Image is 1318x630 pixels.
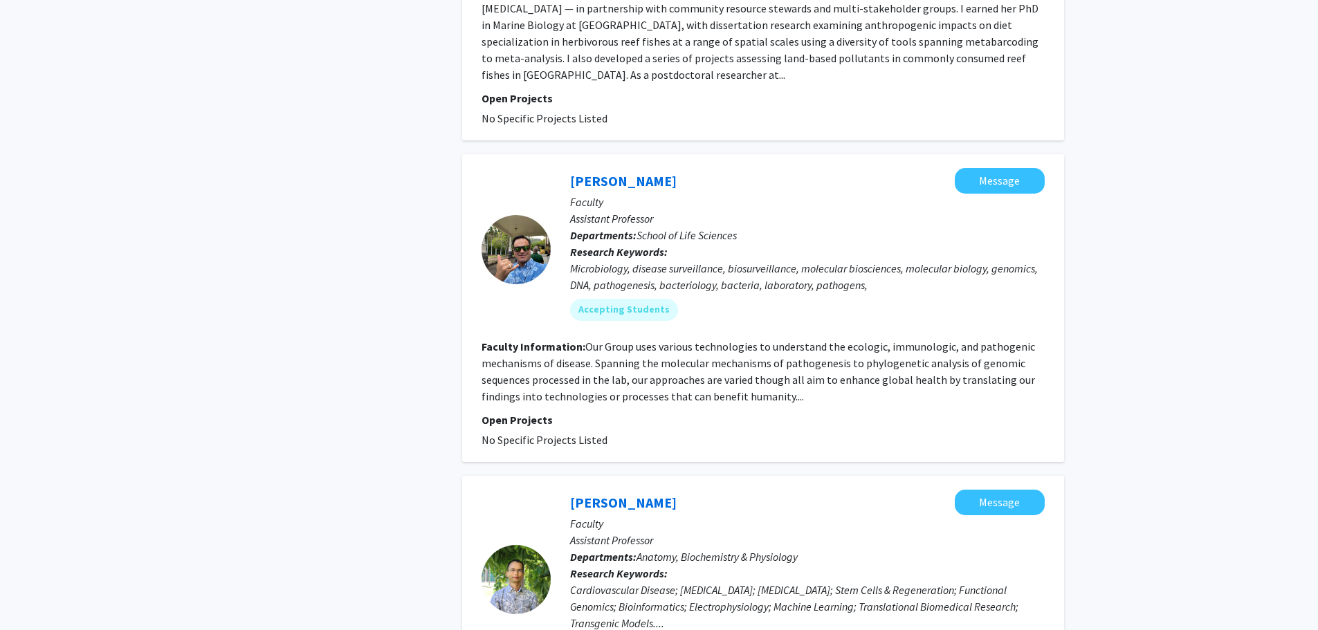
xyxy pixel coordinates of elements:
[570,550,637,564] b: Departments:
[570,172,677,189] a: [PERSON_NAME]
[570,494,677,511] a: [PERSON_NAME]
[570,515,1045,532] p: Faculty
[955,490,1045,515] button: Message Yiqiang Zhang
[637,550,798,564] span: Anatomy, Biochemistry & Physiology
[482,411,1045,428] p: Open Projects
[570,532,1045,548] p: Assistant Professor
[482,90,1045,106] p: Open Projects
[482,433,607,447] span: No Specific Projects Listed
[482,340,585,353] b: Faculty Information:
[482,340,1035,403] fg-read-more: Our Group uses various technologies to understand the ecologic, immunologic, and pathogenic mecha...
[482,111,607,125] span: No Specific Projects Listed
[955,168,1045,194] button: Message Michael Norris
[570,260,1045,293] div: Microbiology, disease surveillance, biosurveillance, molecular biosciences, molecular biology, ge...
[570,566,668,580] b: Research Keywords:
[570,210,1045,227] p: Assistant Professor
[570,194,1045,210] p: Faculty
[10,568,59,620] iframe: Chat
[570,245,668,259] b: Research Keywords:
[570,228,637,242] b: Departments:
[637,228,737,242] span: School of Life Sciences
[570,299,678,321] mat-chip: Accepting Students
